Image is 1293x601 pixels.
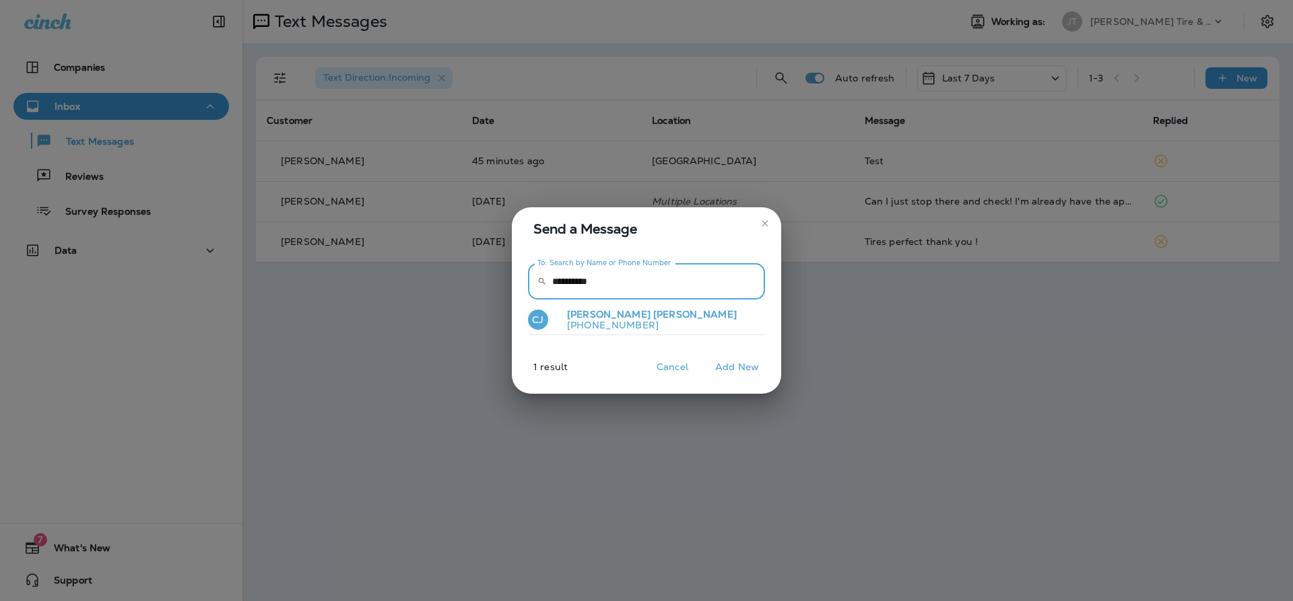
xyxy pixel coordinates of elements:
[506,361,568,383] p: 1 result
[754,213,776,234] button: close
[537,258,671,268] label: To: Search by Name or Phone Number
[556,320,737,330] p: [PHONE_NUMBER]
[708,357,766,378] button: Add New
[533,218,765,240] span: Send a Message
[528,310,548,330] div: CJ
[647,357,698,378] button: Cancel
[528,305,765,336] button: CJ[PERSON_NAME] [PERSON_NAME][PHONE_NUMBER]
[567,308,651,320] span: [PERSON_NAME]
[653,308,737,320] span: [PERSON_NAME]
